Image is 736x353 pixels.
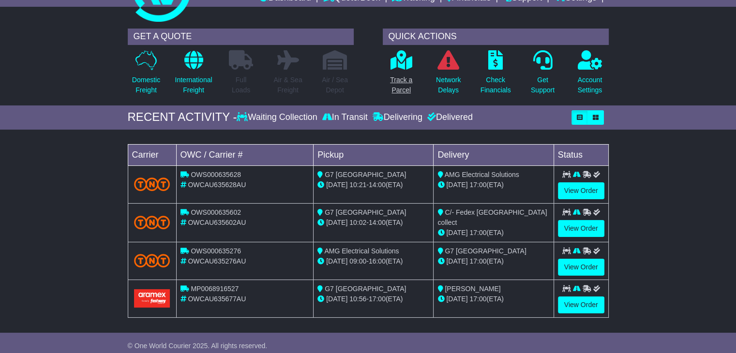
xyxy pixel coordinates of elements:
[425,112,473,123] div: Delivered
[317,218,429,228] div: - (ETA)
[349,257,366,265] span: 09:00
[314,144,434,165] td: Pickup
[325,171,406,178] span: G7 [GEOGRAPHIC_DATA]
[191,247,241,255] span: OWS000635276
[437,294,549,304] div: (ETA)
[445,285,500,293] span: [PERSON_NAME]
[191,208,241,216] span: OWS000635602
[383,29,609,45] div: QUICK ACTIONS
[176,144,314,165] td: OWC / Carrier #
[390,75,412,95] p: Track a Parcel
[273,75,302,95] p: Air & Sea Freight
[445,171,519,178] span: AMG Electrical Solutions
[390,50,413,101] a: Track aParcel
[325,208,406,216] span: G7 [GEOGRAPHIC_DATA]
[317,256,429,266] div: - (ETA)
[188,181,246,189] span: OWCAU635628AU
[558,296,604,313] a: View Order
[237,112,319,123] div: Waiting Collection
[369,257,386,265] span: 16:00
[128,110,237,124] div: RECENT ACTIVITY -
[134,289,170,307] img: Aramex.png
[188,257,246,265] span: OWCAU635276AU
[324,247,399,255] span: AMG Electrical Solutions
[578,75,602,95] p: Account Settings
[436,50,461,101] a: NetworkDelays
[132,75,160,95] p: Domestic Freight
[469,181,486,189] span: 17:00
[325,285,406,293] span: G7 [GEOGRAPHIC_DATA]
[175,75,212,95] p: International Freight
[349,219,366,226] span: 10:02
[558,220,604,237] a: View Order
[437,208,547,226] span: C/- Fedex [GEOGRAPHIC_DATA] collect
[326,181,347,189] span: [DATE]
[134,216,170,229] img: TNT_Domestic.png
[369,219,386,226] span: 14:00
[349,295,366,303] span: 10:56
[469,229,486,236] span: 17:00
[317,180,429,190] div: - (ETA)
[188,219,246,226] span: OWCAU635602AU
[446,229,467,236] span: [DATE]
[349,181,366,189] span: 10:21
[191,171,241,178] span: OWS000635628
[446,181,467,189] span: [DATE]
[188,295,246,303] span: OWCAU635677AU
[446,257,467,265] span: [DATE]
[577,50,603,101] a: AccountSettings
[322,75,348,95] p: Air / Sea Depot
[174,50,212,101] a: InternationalFreight
[128,29,354,45] div: GET A QUOTE
[446,295,467,303] span: [DATE]
[128,338,609,352] div: FROM OUR SUPPORT
[434,144,554,165] td: Delivery
[326,219,347,226] span: [DATE]
[558,259,604,276] a: View Order
[191,285,239,293] span: MP0068916527
[132,50,161,101] a: DomesticFreight
[134,254,170,267] img: TNT_Domestic.png
[326,295,347,303] span: [DATE]
[320,112,370,123] div: In Transit
[437,228,549,238] div: (ETA)
[469,295,486,303] span: 17:00
[445,247,526,255] span: G7 [GEOGRAPHIC_DATA]
[469,257,486,265] span: 17:00
[530,50,555,101] a: GetSupport
[369,295,386,303] span: 17:00
[229,75,253,95] p: Full Loads
[134,177,170,191] img: TNT_Domestic.png
[370,112,425,123] div: Delivering
[554,144,608,165] td: Status
[326,257,347,265] span: [DATE]
[437,180,549,190] div: (ETA)
[558,182,604,199] a: View Order
[480,50,511,101] a: CheckFinancials
[128,342,268,350] span: © One World Courier 2025. All rights reserved.
[531,75,555,95] p: Get Support
[436,75,461,95] p: Network Delays
[437,256,549,266] div: (ETA)
[128,144,176,165] td: Carrier
[317,294,429,304] div: - (ETA)
[481,75,511,95] p: Check Financials
[369,181,386,189] span: 14:00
